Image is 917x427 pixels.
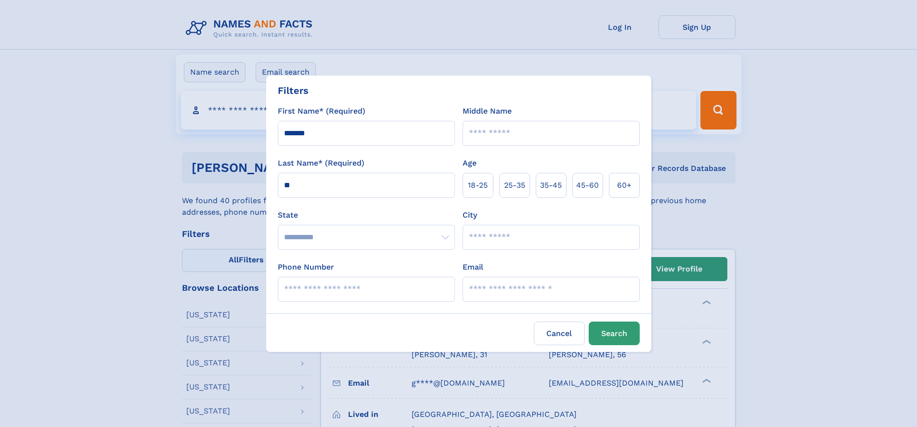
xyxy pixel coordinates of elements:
label: Email [463,261,483,273]
label: Phone Number [278,261,334,273]
label: Middle Name [463,105,512,117]
div: Filters [278,83,309,98]
label: Age [463,157,477,169]
span: 18‑25 [468,180,488,191]
label: State [278,209,455,221]
label: First Name* (Required) [278,105,365,117]
label: Cancel [534,322,585,345]
label: City [463,209,477,221]
span: 25‑35 [504,180,525,191]
label: Last Name* (Required) [278,157,364,169]
span: 60+ [617,180,632,191]
span: 35‑45 [540,180,562,191]
span: 45‑60 [576,180,599,191]
button: Search [589,322,640,345]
